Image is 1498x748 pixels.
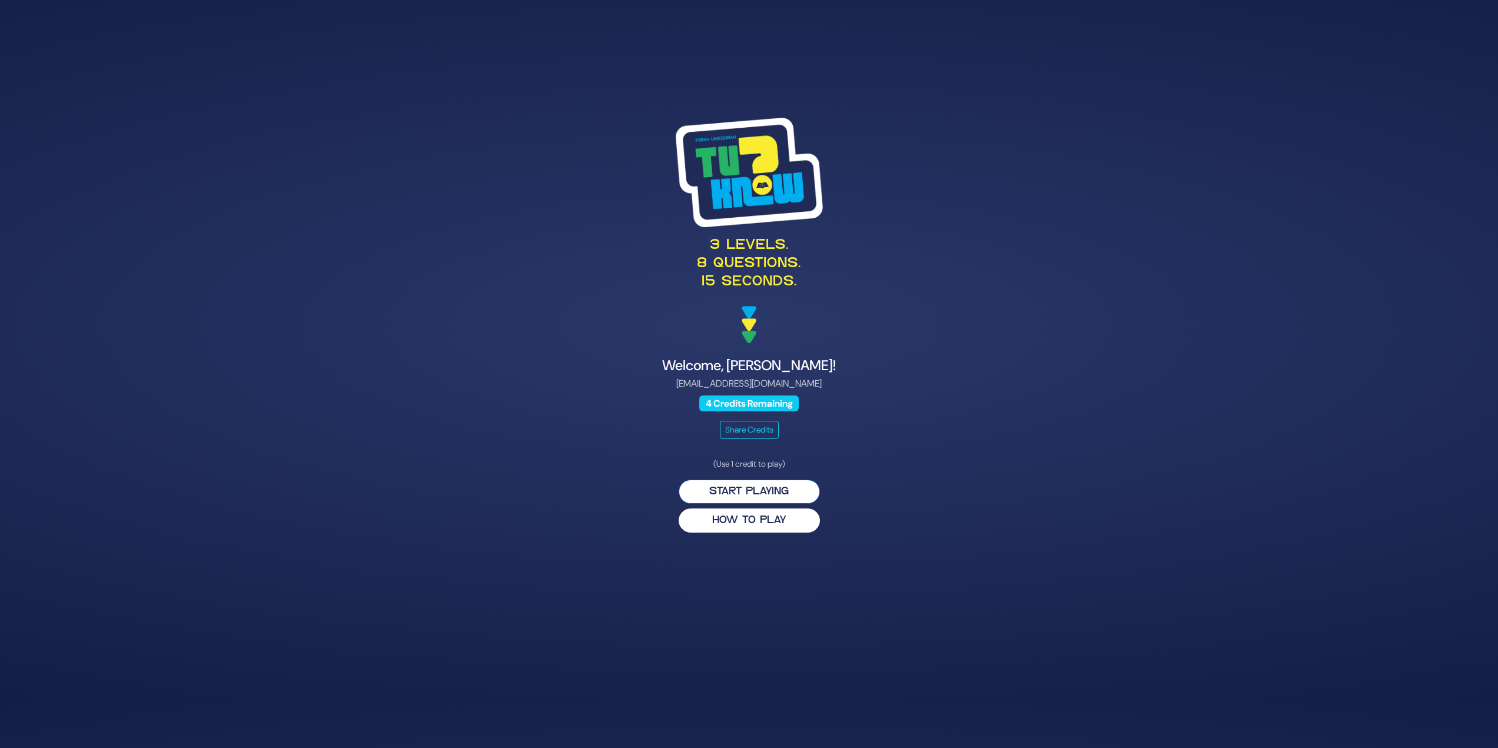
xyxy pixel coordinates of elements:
[699,395,799,411] span: 4 Credits Remaining
[462,237,1037,292] p: 3 levels. 8 questions. 15 seconds.
[742,306,756,344] img: decoration arrows
[462,377,1037,391] p: [EMAIL_ADDRESS][DOMAIN_NAME]
[720,421,779,439] button: Share Credits
[679,480,820,504] button: Start Playing
[676,118,823,227] img: Tournament Logo
[679,458,820,470] p: (Use 1 credit to play)
[679,508,820,533] button: HOW TO PLAY
[462,357,1037,374] h4: Welcome, [PERSON_NAME]!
